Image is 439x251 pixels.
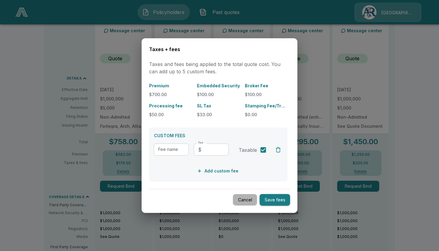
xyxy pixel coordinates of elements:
p: Stamping Fee/Transaction/Regulatory Fee [245,103,288,109]
h6: Taxes + fees [149,45,290,53]
p: $ [198,146,202,153]
button: Add custom fee [196,166,241,177]
button: Save fees [260,194,290,206]
p: Premium [149,82,192,89]
p: CUSTOM FEES [154,132,283,139]
p: SL Tax [197,103,240,109]
p: $0.00 [245,111,288,118]
p: $100.00 [197,91,240,98]
span: Taxable [239,146,257,154]
p: Broker Fee [245,82,288,89]
p: $50.00 [149,111,192,118]
button: Cancel [233,194,257,206]
p: Taxes and fees being applied to the total quote cost. You can add up to 5 custom fees. [149,61,290,75]
p: $700.00 [149,91,192,98]
p: $33.00 [197,111,240,118]
p: Embedded Security [197,82,240,89]
p: Processing fee [149,103,192,109]
label: Fee [198,141,203,145]
p: $100.00 [245,91,288,98]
